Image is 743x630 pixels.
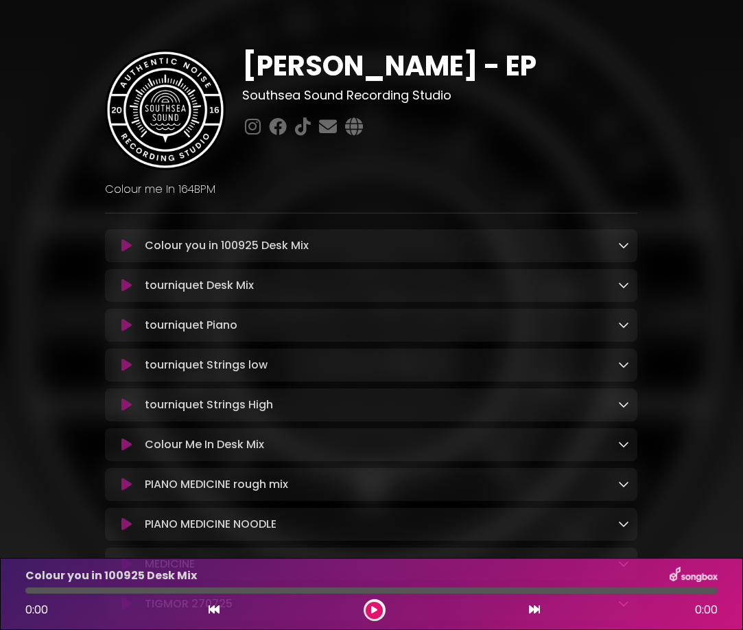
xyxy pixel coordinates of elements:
[670,567,718,585] img: songbox-logo-white.png
[145,556,195,572] p: MEDICINE
[242,88,637,103] h3: Southsea Sound Recording Studio
[145,317,237,334] p: tourniquet Piano
[105,49,226,170] img: Sqix3KgTCSFekl421UP5
[145,436,264,453] p: Colour Me In Desk Mix
[25,602,48,618] span: 0:00
[145,476,288,493] p: PIANO MEDICINE rough mix
[145,397,273,413] p: tourniquet Strings High
[145,277,254,294] p: tourniquet Desk Mix
[242,49,637,82] h1: [PERSON_NAME] - EP
[145,516,276,533] p: PIANO MEDICINE NOODLE
[695,602,718,618] span: 0:00
[145,237,309,254] p: Colour you in 100925 Desk Mix
[25,568,197,584] p: Colour you in 100925 Desk Mix
[105,181,637,198] p: Colour me In 164BPM
[145,357,268,373] p: tourniquet Strings low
